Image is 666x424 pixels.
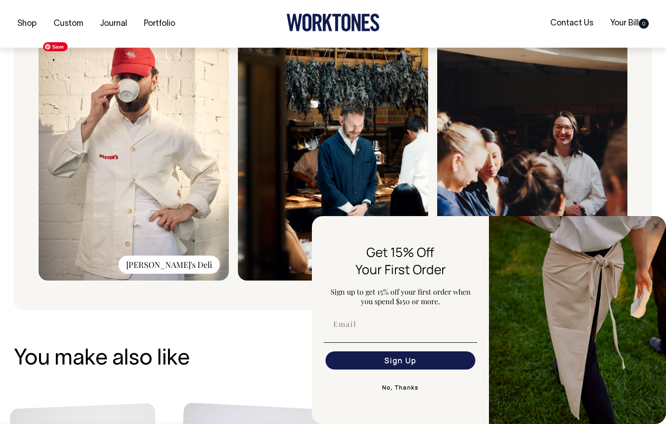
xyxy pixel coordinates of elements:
span: Sign up to get 15% off your first order when you spend $150 or more. [331,287,471,306]
a: Contact Us [547,16,597,31]
input: Email [326,315,475,333]
img: Olympus_-_Worn__Loved_By.png [437,38,627,281]
img: Hectors-Deli-2.jpg [39,38,229,281]
a: Your Bill0 [607,16,652,31]
h3: You make also like [14,347,190,371]
span: Save [43,42,68,51]
img: underline [324,342,477,343]
button: Close dialog [651,221,661,232]
span: 0 [639,19,649,29]
button: No, Thanks [324,379,477,397]
a: Portfolio [140,16,179,31]
a: Journal [96,16,131,31]
a: Custom [50,16,87,31]
div: [PERSON_NAME]'s Deli [118,256,220,274]
span: Get 15% Off [366,243,434,261]
span: Your First Order [355,261,446,278]
img: 5e34ad8f-4f05-4173-92a8-ea475ee49ac9.jpeg [489,216,666,424]
button: Sign Up [326,351,475,370]
div: FLYOUT Form [312,216,666,424]
a: Shop [14,16,40,31]
img: Saint_Peter_-_Worn_Loved_By.png [238,38,428,281]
